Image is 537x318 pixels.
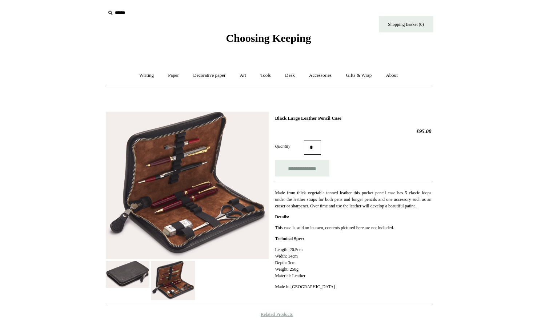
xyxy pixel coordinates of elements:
a: Paper [161,66,185,85]
h1: Black Large Leather Pencil Case [275,115,431,121]
img: Black Large Leather Pencil Case [151,261,195,301]
a: Shopping Basket (0) [379,16,433,32]
a: Decorative paper [187,66,232,85]
p: This case is sold on its own, contents pictured here are not included. [275,224,431,231]
a: Accessories [302,66,338,85]
p: Made from thick vegetable tanned leather this pocket pencil case has 5 elastic loops under the le... [275,190,431,209]
a: Desk [278,66,301,85]
p: Made in [GEOGRAPHIC_DATA] [275,283,431,290]
a: Choosing Keeping [226,38,311,43]
img: Black Large Leather Pencil Case [106,261,149,288]
a: Writing [133,66,160,85]
a: About [379,66,404,85]
a: Tools [254,66,277,85]
p: Length: 20.5cm Width: 14cm Depth: 3cm Weight: 258g Material: Leather [275,246,431,279]
a: Art [233,66,253,85]
span: Choosing Keeping [226,32,311,44]
strong: Technical Spec: [275,236,304,241]
label: Quantity [275,143,304,150]
h4: Related Products [87,311,450,317]
strong: Details: [275,214,289,219]
a: Gifts & Wrap [339,66,378,85]
img: Black Large Leather Pencil Case [106,112,269,259]
h2: £95.00 [275,128,431,135]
